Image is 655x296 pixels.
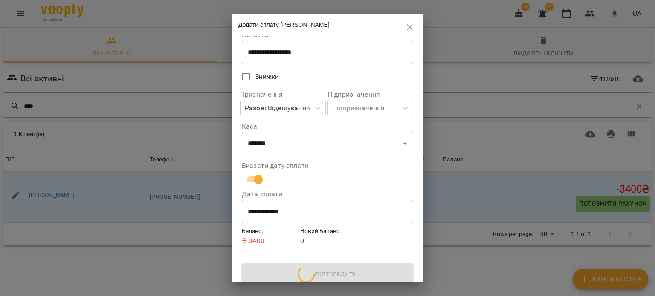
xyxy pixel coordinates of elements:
label: Вказати дату сплати [242,162,413,169]
div: 0 [299,225,357,247]
label: Дата сплати [242,191,413,198]
h6: Баланс : [242,227,297,236]
label: Каса [242,123,413,130]
div: Підпризначення [332,103,385,113]
p: ₴ -3400 [242,236,297,246]
div: Разові Відвідування [245,103,310,113]
label: Підпризначення [327,91,413,98]
label: Призначення [240,91,326,98]
span: Знижки [255,72,279,82]
h6: Новий Баланс : [300,227,355,236]
span: Додати сплату [PERSON_NAME] [238,21,330,28]
label: Нотатка [242,32,413,38]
